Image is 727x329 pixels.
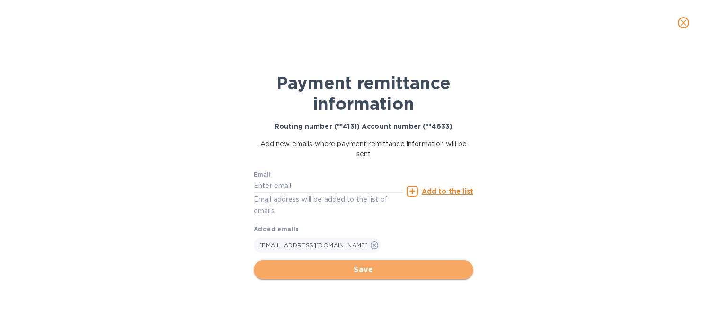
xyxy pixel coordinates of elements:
span: [EMAIL_ADDRESS][DOMAIN_NAME] [259,241,368,249]
b: Payment remittance information [276,72,451,114]
button: Save [254,260,473,279]
p: Add new emails where payment remittance information will be sent [254,139,473,159]
button: close [672,11,695,34]
div: [EMAIL_ADDRESS][DOMAIN_NAME] [254,238,381,253]
b: Routing number (**4131) Account number (**4633) [275,123,452,130]
span: Save [261,264,466,276]
input: Enter email [254,179,403,193]
p: Email address will be added to the list of emails [254,194,403,216]
u: Add to the list [422,187,473,195]
label: Email [254,172,270,178]
b: Added emails [254,225,299,232]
